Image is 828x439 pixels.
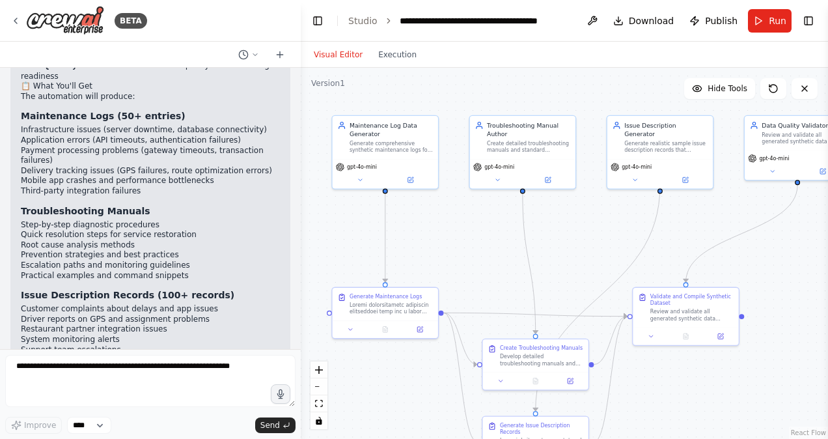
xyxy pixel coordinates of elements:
[347,163,377,171] span: gpt-4o-mini
[21,135,280,146] li: Application errors (API timeouts, authentication failures)
[21,111,186,121] strong: Maintenance Logs (50+ entries)
[624,140,708,154] div: Generate realistic sample issue description records that delivery app support teams would encount...
[331,115,439,190] div: Maintenance Log Data GeneratorGenerate comprehensive synthetic maintenance logs for a quick deliv...
[350,121,433,138] div: Maintenance Log Data Generator
[650,293,734,307] div: Validate and Compile Synthetic Dataset
[310,412,327,429] button: toggle interactivity
[443,309,476,369] g: Edge from ead548af-e33a-4e54-b33e-947464e99622 to cd8d716b-51fe-4dcb-a5ad-ca0f094ee737
[500,345,583,352] div: Create Troubleshooting Manuals
[708,83,747,94] span: Hide Tools
[5,417,62,434] button: Improve
[21,240,280,251] li: Root cause analysis methods
[24,420,56,431] span: Improve
[594,312,627,369] g: Edge from cd8d716b-51fe-4dcb-a5ad-ca0f094ee737 to 24d10bff-ec8f-475f-a04b-21f41ecdb15f
[21,176,280,186] li: Mobile app crashes and performance bottlenecks
[350,293,422,300] div: Generate Maintenance Logs
[21,61,280,81] li: - Ensures data quality and AI training readiness
[370,47,424,63] button: Execution
[21,146,280,166] li: Payment processing problems (gateway timeouts, transaction failures)
[482,339,589,391] div: Create Troubleshooting ManualsDevelop detailed troubleshooting manuals and standard operating pro...
[269,47,290,63] button: Start a new chat
[260,420,280,431] span: Send
[21,315,280,325] li: Driver reports on GPS and assignment problems
[21,324,280,335] li: Restaurant partner integration issues
[632,287,739,346] div: Validate and Compile Synthetic DatasetReview and validate all generated synthetic data components...
[487,121,570,138] div: Troubleshooting Manual Author
[271,384,290,404] button: Click to speak your automation idea
[21,250,280,261] li: Prevention strategies and best practices
[769,14,786,27] span: Run
[487,140,570,154] div: Create detailed troubleshooting manuals and standard operating procedures for resolving delivery ...
[21,92,280,102] p: The automation will produce:
[799,12,818,30] button: Show right sidebar
[668,332,704,342] button: No output available
[21,230,280,240] li: Quick resolution steps for service restoration
[310,361,327,429] div: React Flow controls
[21,166,280,177] li: Delivery tracking issues (GPS failures, route optimization errors)
[255,418,296,433] button: Send
[310,378,327,395] button: zoom out
[21,345,280,356] li: Support team escalations
[555,376,585,386] button: Open in side panel
[629,14,674,27] span: Download
[607,115,714,190] div: Issue Description GeneratorGenerate realistic sample issue description records that delivery app ...
[531,185,665,411] g: Edge from 928480d8-d140-4e74-a71f-762b3e2e7d6b to 0cb9ada1-2be8-4649-b745-4a47d541d142
[348,14,546,27] nav: breadcrumb
[367,324,404,335] button: No output available
[21,271,280,281] li: Practical examples and command snippets
[518,193,540,333] g: Edge from 5254cde1-34de-4478-b7f1-7b82c846d5da to cd8d716b-51fe-4dcb-a5ad-ca0f094ee737
[650,309,734,322] div: Review and validate all generated synthetic data components to ensure they form a cohesive, reali...
[624,121,708,138] div: Issue Description Generator
[311,78,345,89] div: Version 1
[484,163,514,171] span: gpt-4o-mini
[661,175,710,185] button: Open in side panel
[748,9,792,33] button: Run
[381,193,389,282] g: Edge from f9f3e197-1505-4e0b-817a-ca9fd691325f to ead548af-e33a-4e54-b33e-947464e99622
[350,302,433,315] div: Loremi dolorsitametc adipiscin elitseddoei temp inc u labor etdolore mag aliquaen adminim veniamq...
[684,9,743,33] button: Publish
[682,185,802,282] g: Edge from 66a98776-91fa-4612-a0a9-5c8a15982977 to 24d10bff-ec8f-475f-a04b-21f41ecdb15f
[233,47,264,63] button: Switch to previous chat
[500,353,583,367] div: Develop detailed troubleshooting manuals and standard operating procedures for each category of d...
[706,332,735,342] button: Open in side panel
[523,175,572,185] button: Open in side panel
[21,125,280,135] li: Infrastructure issues (server downtime, database connectivity)
[500,422,583,436] div: Generate Issue Description Records
[310,361,327,378] button: zoom in
[622,163,652,171] span: gpt-4o-mini
[26,6,104,35] img: Logo
[684,78,755,99] button: Hide Tools
[517,376,554,386] button: No output available
[21,261,280,271] li: Escalation paths and monitoring guidelines
[405,324,434,335] button: Open in side panel
[21,81,280,92] h2: 📋 What You'll Get
[309,12,327,30] button: Hide left sidebar
[21,206,150,216] strong: Troubleshooting Manuals
[759,155,789,162] span: gpt-4o-mini
[348,16,378,26] a: Studio
[21,304,280,315] li: Customer complaints about delays and app issues
[443,309,627,320] g: Edge from ead548af-e33a-4e54-b33e-947464e99622 to 24d10bff-ec8f-475f-a04b-21f41ecdb15f
[705,14,738,27] span: Publish
[21,186,280,197] li: Third-party integration failures
[21,220,280,231] li: Step-by-step diagnostic procedures
[331,287,439,339] div: Generate Maintenance LogsLoremi dolorsitametc adipiscin elitseddoei temp inc u labor etdolore mag...
[21,290,234,300] strong: Issue Description Records (100+ records)
[469,115,576,190] div: Troubleshooting Manual AuthorCreate detailed troubleshooting manuals and standard operating proce...
[386,175,435,185] button: Open in side panel
[306,47,370,63] button: Visual Editor
[608,9,680,33] button: Download
[21,335,280,345] li: System monitoring alerts
[350,140,433,154] div: Generate comprehensive synthetic maintenance logs for a quick delivery app covering all common in...
[310,395,327,412] button: fit view
[115,13,147,29] div: BETA
[791,429,826,436] a: React Flow attribution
